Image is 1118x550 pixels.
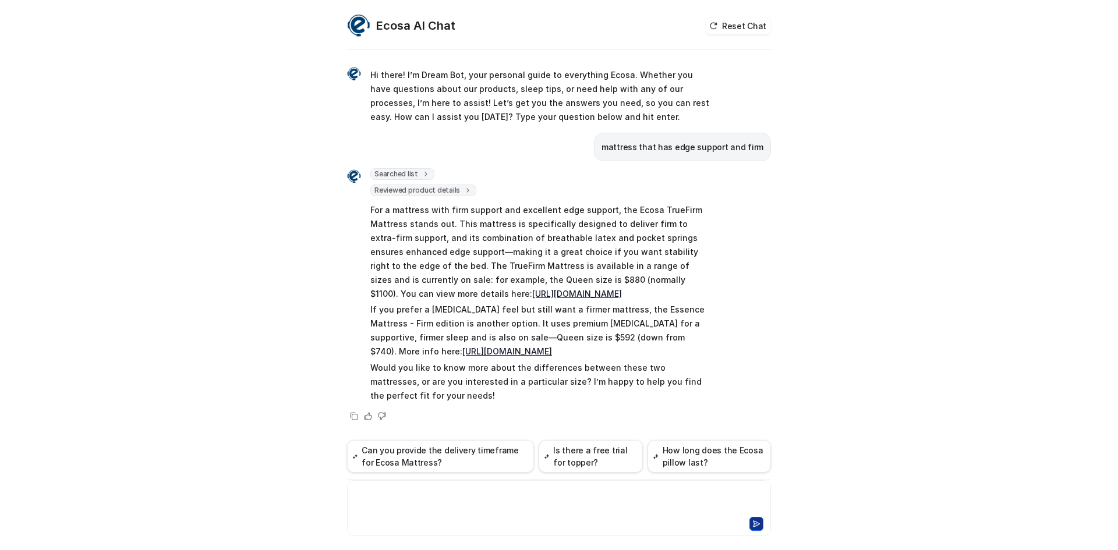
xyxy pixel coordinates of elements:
img: Widget [347,14,370,37]
p: mattress that has edge support and firm [602,140,763,154]
button: Reset Chat [706,17,771,34]
a: [URL][DOMAIN_NAME] [532,289,622,299]
p: For a mattress with firm support and excellent edge support, the Ecosa TrueFirm Mattress stands o... [370,203,711,301]
p: If you prefer a [MEDICAL_DATA] feel but still want a firmer mattress, the Essence Mattress - Firm... [370,303,711,359]
img: Widget [347,67,361,81]
button: How long does the Ecosa pillow last? [648,440,771,473]
button: Is there a free trial for topper? [539,440,643,473]
span: Reviewed product details [370,184,476,196]
a: [URL][DOMAIN_NAME] [462,346,552,356]
img: Widget [347,169,361,183]
h2: Ecosa AI Chat [376,17,455,34]
span: Searched list [370,168,434,180]
p: Would you like to know more about the differences between these two mattresses, or are you intere... [370,361,711,403]
button: Can you provide the delivery timeframe for Ecosa Mattress? [347,440,534,473]
p: Hi there! I’m Dream Bot, your personal guide to everything Ecosa. Whether you have questions abou... [370,68,711,124]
